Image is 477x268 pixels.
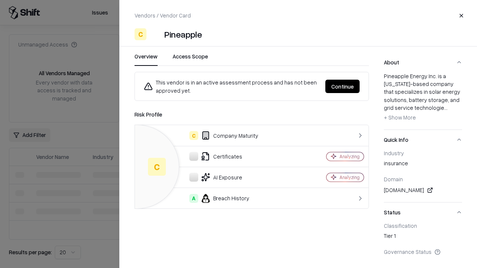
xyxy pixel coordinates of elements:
[384,159,462,170] div: insurance
[135,12,191,19] p: Vendors / Vendor Card
[173,52,208,66] button: Access Scope
[444,104,448,111] span: ...
[141,152,300,161] div: Certificates
[141,173,300,182] div: AI Exposure
[384,186,462,195] div: [DOMAIN_NAME]
[384,114,416,121] span: + Show More
[384,112,416,124] button: + Show More
[135,52,158,66] button: Overview
[384,130,462,150] button: Quick Info
[141,131,300,140] div: Company Maturity
[384,150,462,156] div: Industry
[384,222,462,229] div: Classification
[149,28,161,40] img: Pineapple
[384,52,462,72] button: About
[384,176,462,182] div: Domain
[135,28,146,40] div: C
[141,194,300,203] div: Breach History
[339,174,360,181] div: Analyzing
[384,72,462,130] div: About
[189,194,198,203] div: A
[148,158,166,176] div: C
[384,248,462,255] div: Governance Status
[189,131,198,140] div: C
[135,110,369,119] div: Risk Profile
[144,78,319,95] div: This vendor is in an active assessment process and has not been approved yet.
[339,153,360,160] div: Analyzing
[384,232,462,242] div: Tier 1
[384,150,462,202] div: Quick Info
[384,72,462,124] div: Pineapple Energy Inc. is a [US_STATE]-based company that specializes in solar energy solutions, b...
[325,80,360,93] button: Continue
[384,202,462,222] button: Status
[164,28,202,40] div: Pineapple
